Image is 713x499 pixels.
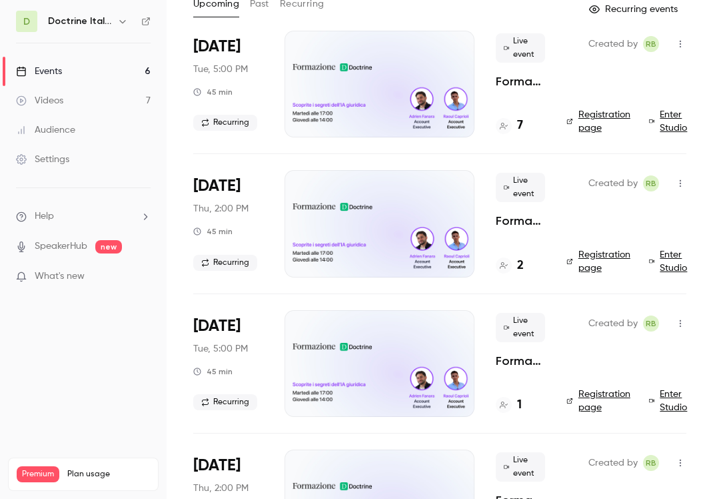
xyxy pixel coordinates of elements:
[193,310,263,417] div: Oct 21 Tue, 5:00 PM (Europe/Paris)
[496,452,545,482] span: Live event
[517,396,522,414] h4: 1
[16,153,69,166] div: Settings
[496,313,545,342] span: Live event
[646,316,656,332] span: RB
[135,271,151,283] iframe: Noticeable Trigger
[193,170,263,277] div: Oct 9 Thu, 2:00 PM (Europe/Paris)
[16,65,62,78] div: Events
[35,270,85,284] span: What's new
[588,455,638,471] span: Created by
[193,394,257,410] span: Recurring
[193,63,248,76] span: Tue, 5:00 PM
[193,202,249,215] span: Thu, 2:00 PM
[643,316,659,332] span: Romain Ballereau
[193,175,241,197] span: [DATE]
[193,455,241,476] span: [DATE]
[588,316,638,332] span: Created by
[649,108,691,135] a: Enter Studio
[496,213,545,229] a: Formazione su Doctrine
[193,226,233,237] div: 45 min
[17,466,59,482] span: Premium
[16,94,63,107] div: Videos
[95,240,122,254] span: new
[48,15,112,28] h6: Doctrine Italia Formation Avocat
[193,255,257,271] span: Recurring
[588,36,638,52] span: Created by
[496,353,545,369] a: Formazione su Doctrine
[193,482,249,495] span: Thu, 2:00 PM
[496,173,545,202] span: Live event
[193,31,263,137] div: Oct 7 Tue, 5:00 PM (Europe/Paris)
[496,396,522,414] a: 1
[193,36,241,57] span: [DATE]
[588,175,638,191] span: Created by
[643,455,659,471] span: Romain Ballereau
[496,73,545,89] a: Formazione su Doctrine
[649,388,691,414] a: Enter Studio
[649,248,691,275] a: Enter Studio
[193,366,233,377] div: 45 min
[23,15,30,29] span: D
[496,117,523,135] a: 7
[16,123,75,137] div: Audience
[517,257,524,275] h4: 2
[16,209,151,223] li: help-dropdown-opener
[643,36,659,52] span: Romain Ballereau
[496,257,524,275] a: 2
[35,239,87,254] a: SpeakerHub
[646,36,656,52] span: RB
[643,175,659,191] span: Romain Ballereau
[193,87,233,97] div: 45 min
[566,388,633,414] a: Registration page
[566,248,633,275] a: Registration page
[646,175,656,191] span: RB
[646,455,656,471] span: RB
[193,342,248,356] span: Tue, 5:00 PM
[517,117,523,135] h4: 7
[566,108,633,135] a: Registration page
[67,469,150,480] span: Plan usage
[496,33,545,63] span: Live event
[193,115,257,131] span: Recurring
[35,209,54,223] span: Help
[193,316,241,337] span: [DATE]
